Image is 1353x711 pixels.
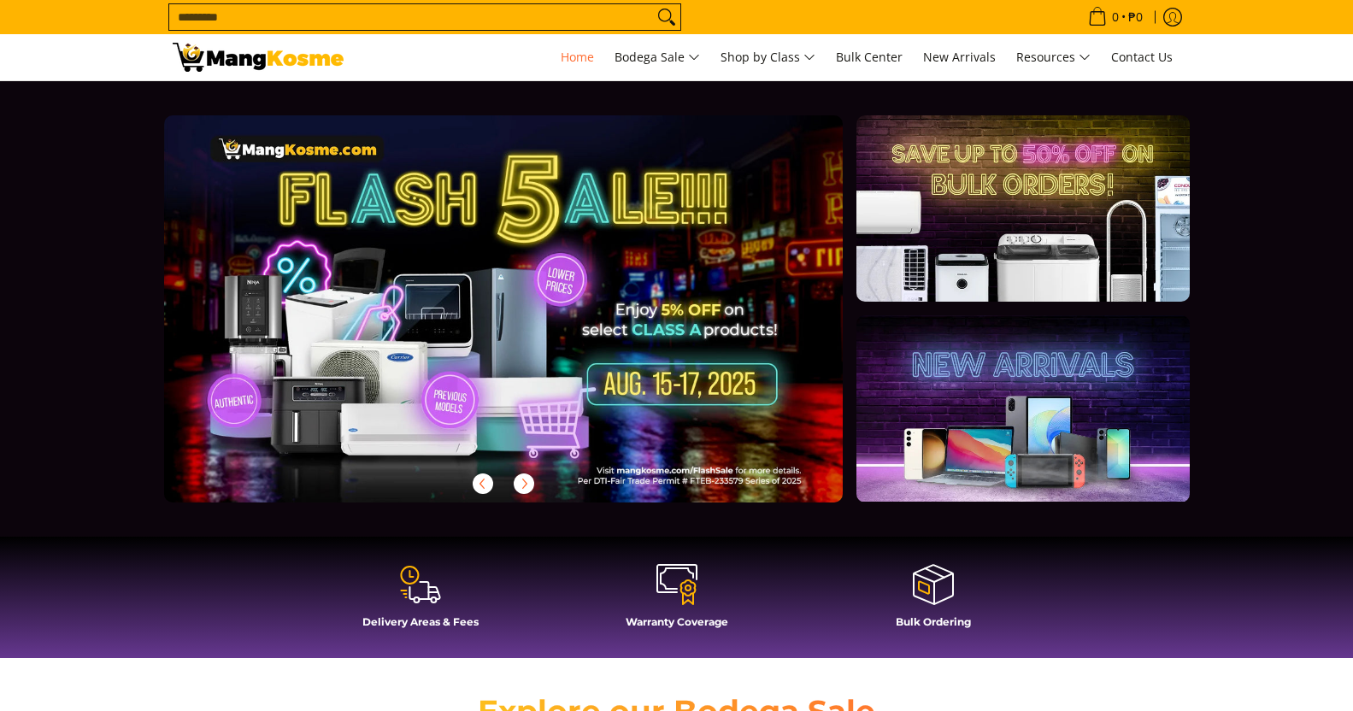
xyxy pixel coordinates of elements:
span: New Arrivals [923,49,996,65]
a: Shop by Class [712,34,824,80]
span: • [1083,8,1148,26]
a: Resources [1008,34,1099,80]
span: Resources [1016,47,1091,68]
span: ₱0 [1126,11,1145,23]
span: Home [561,49,594,65]
h4: Delivery Areas & Fees [301,615,540,628]
nav: Main Menu [361,34,1181,80]
img: Mang Kosme: Your Home Appliances Warehouse Sale Partner! [173,43,344,72]
button: Next [505,465,543,502]
a: New Arrivals [915,34,1004,80]
h4: Warranty Coverage [557,615,797,628]
a: Bodega Sale [606,34,709,80]
a: Delivery Areas & Fees [301,562,540,641]
span: Bulk Center [836,49,903,65]
a: Warranty Coverage [557,562,797,641]
h4: Bulk Ordering [814,615,1053,628]
a: Bulk Ordering [814,562,1053,641]
span: Shop by Class [721,47,815,68]
span: Bodega Sale [615,47,700,68]
a: Contact Us [1103,34,1181,80]
span: 0 [1109,11,1121,23]
a: Home [552,34,603,80]
a: More [164,115,898,530]
a: Bulk Center [827,34,911,80]
button: Previous [464,465,502,502]
button: Search [653,4,680,30]
span: Contact Us [1111,49,1173,65]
